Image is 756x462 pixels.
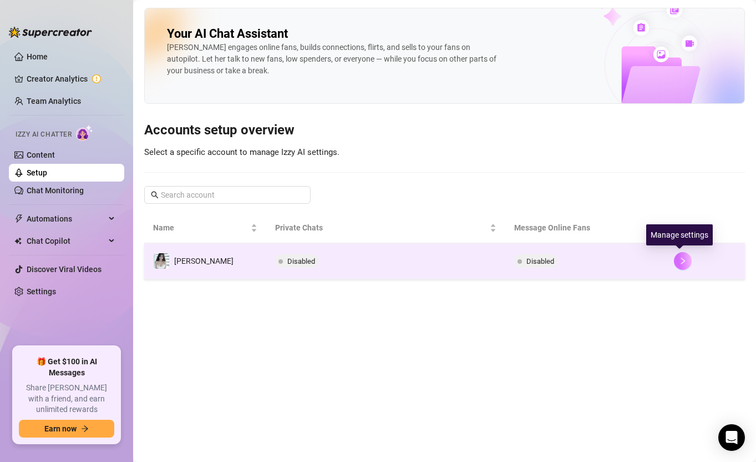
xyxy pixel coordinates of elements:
a: Content [27,150,55,159]
img: AI Chatter [76,125,93,141]
span: right [679,257,687,265]
button: Earn nowarrow-right [19,420,114,438]
a: Team Analytics [27,97,81,106]
input: Search account [161,189,295,201]
th: Message Online Fans [505,213,665,243]
span: Disabled [287,257,315,265]
span: Share [PERSON_NAME] with a friend, and earn unlimited rewards [19,383,114,415]
span: 🎁 Get $100 in AI Messages [19,356,114,378]
a: Home [27,52,48,61]
span: Disabled [526,257,554,265]
img: Ari [154,253,169,269]
span: Select a specific account to manage Izzy AI settings. [144,147,339,157]
th: Private Chats [266,213,506,243]
a: Chat Monitoring [27,186,84,195]
img: logo-BBDzfeDw.svg [9,27,92,38]
span: Chat Copilot [27,232,105,250]
span: Earn now [44,424,77,433]
span: search [151,191,159,199]
th: Name [144,213,266,243]
span: Automations [27,210,105,228]
span: Private Chats [275,222,488,234]
span: Izzy AI Chatter [16,129,72,140]
div: [PERSON_NAME] engages online fans, builds connections, flirts, and sells to your fans on autopilo... [167,42,500,77]
div: Open Intercom Messenger [718,424,745,451]
h3: Accounts setup overview [144,122,745,139]
h2: Your AI Chat Assistant [167,26,288,42]
a: Discover Viral Videos [27,265,102,274]
span: Name [153,222,248,234]
span: arrow-right [81,425,89,433]
span: [PERSON_NAME] [174,257,234,265]
a: Creator Analytics exclamation-circle [27,70,115,88]
span: thunderbolt [14,214,23,223]
div: Manage settings [646,224,713,245]
img: Chat Copilot [14,237,22,245]
a: Setup [27,168,47,177]
button: right [674,252,692,270]
a: Settings [27,287,56,296]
